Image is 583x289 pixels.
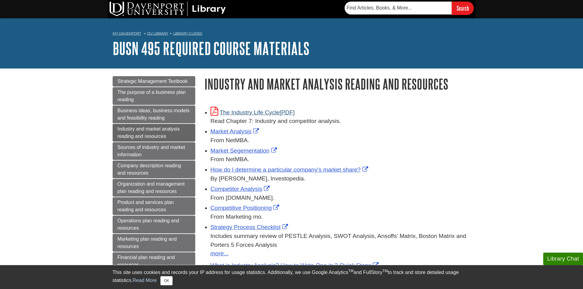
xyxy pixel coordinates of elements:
[113,106,195,123] a: Business ideas, business models and feasibility reading
[211,249,471,258] a: more...
[211,262,380,269] a: Link opens in new window
[118,181,185,194] span: Organization and management plan reading and resources
[118,163,181,176] span: Company description reading and resources
[204,76,471,92] h1: Industry and market analysis reading and resources
[133,278,157,283] a: Read More
[118,79,188,84] span: Strategic Management Textbook
[113,216,195,233] a: Operations plan reading and resources
[113,39,309,58] a: BUSN 495 Required Course Materials
[118,108,190,120] span: Business ideas, business models and feasibility reading
[113,252,195,270] a: Financial plan reading and resources
[118,236,177,249] span: Marketing plan reading and resources
[211,186,271,192] a: Link opens in new window
[211,109,295,116] a: Link opens in new window
[113,161,195,178] a: Company description reading and resources
[211,147,278,154] a: Link opens in new window
[211,224,290,230] a: Link opens in new window
[118,255,175,267] span: Financial plan reading and resources
[211,205,281,211] a: Link opens in new window
[452,2,474,15] input: Search
[345,2,452,14] input: Find Articles, Books, & More...
[211,136,471,145] div: From NetMBA.
[211,117,471,126] div: Read Chapter 7: Industry and competitor analysis.
[211,174,471,183] div: By [PERSON_NAME], Investopedia.
[113,87,195,105] a: The purpose of a business plan reading
[211,155,471,164] div: From NetMBA.
[110,2,226,16] img: DU Library
[113,29,471,39] nav: breadcrumb
[113,179,195,197] a: Organization and management plan reading and resources
[211,213,471,221] div: From Marketing mo.
[118,218,179,231] span: Operations plan reading and resources
[147,31,168,35] a: DU Library
[211,194,471,202] div: From [DOMAIN_NAME].
[118,145,185,157] span: Sources of industry and market information
[113,76,195,87] a: Strategic Management Textbook
[118,126,180,139] span: Industry and market analysis reading and resources
[211,128,260,135] a: Link opens in new window
[173,31,202,35] a: Library Guides
[113,31,141,36] a: My Davenport
[383,269,388,273] sup: TM
[113,124,195,142] a: Industry and market analysis reading and resources
[113,197,195,215] a: Product and services plan reading and resources
[160,276,172,285] button: Close
[113,269,471,285] div: This site uses cookies and records your IP address for usage statistics. Additionally, we use Goo...
[211,166,370,173] a: Link opens in new window
[113,234,195,252] a: Marketing plan reading and resources
[345,2,474,15] form: Searches DU Library's articles, books, and more
[211,232,471,250] div: Includes summary review of PESTLE Analysis, SWOT Analysis, Ansoffs’ Matrix, Boston Matrix and Por...
[118,200,174,212] span: Product and services plan reading and resources
[543,253,583,265] button: Library Chat
[113,142,195,160] a: Sources of industry and market information
[118,90,186,102] span: The purpose of a business plan reading
[348,269,353,273] sup: TM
